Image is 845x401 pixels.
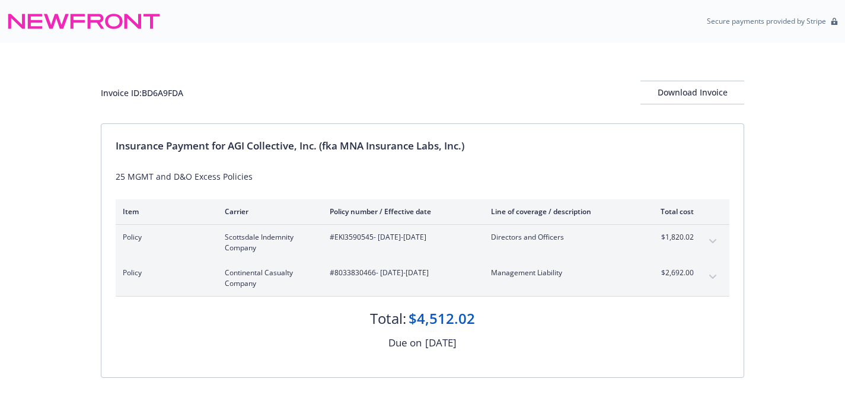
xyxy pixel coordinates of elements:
[330,232,472,243] span: #EKI3590545 - [DATE]-[DATE]
[491,206,630,217] div: Line of coverage / description
[649,268,694,278] span: $2,692.00
[123,206,206,217] div: Item
[225,268,311,289] span: Continental Casualty Company
[101,87,183,99] div: Invoice ID: BD6A9FDA
[491,232,630,243] span: Directors and Officers
[330,206,472,217] div: Policy number / Effective date
[409,308,475,329] div: $4,512.02
[370,308,406,329] div: Total:
[225,206,311,217] div: Carrier
[491,268,630,278] span: Management Liability
[116,225,729,260] div: PolicyScottsdale Indemnity Company#EKI3590545- [DATE]-[DATE]Directors and Officers$1,820.02expand...
[425,335,457,351] div: [DATE]
[225,232,311,253] span: Scottsdale Indemnity Company
[640,81,744,104] button: Download Invoice
[116,260,729,296] div: PolicyContinental Casualty Company#8033830466- [DATE]-[DATE]Management Liability$2,692.00expand c...
[123,232,206,243] span: Policy
[649,206,694,217] div: Total cost
[123,268,206,278] span: Policy
[649,232,694,243] span: $1,820.02
[116,170,729,183] div: 25 MGMT and D&O Excess Policies
[703,232,722,251] button: expand content
[388,335,422,351] div: Due on
[707,16,826,26] p: Secure payments provided by Stripe
[703,268,722,287] button: expand content
[330,268,472,278] span: #8033830466 - [DATE]-[DATE]
[116,138,729,154] div: Insurance Payment for AGI Collective, Inc. (fka MNA Insurance Labs, Inc.)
